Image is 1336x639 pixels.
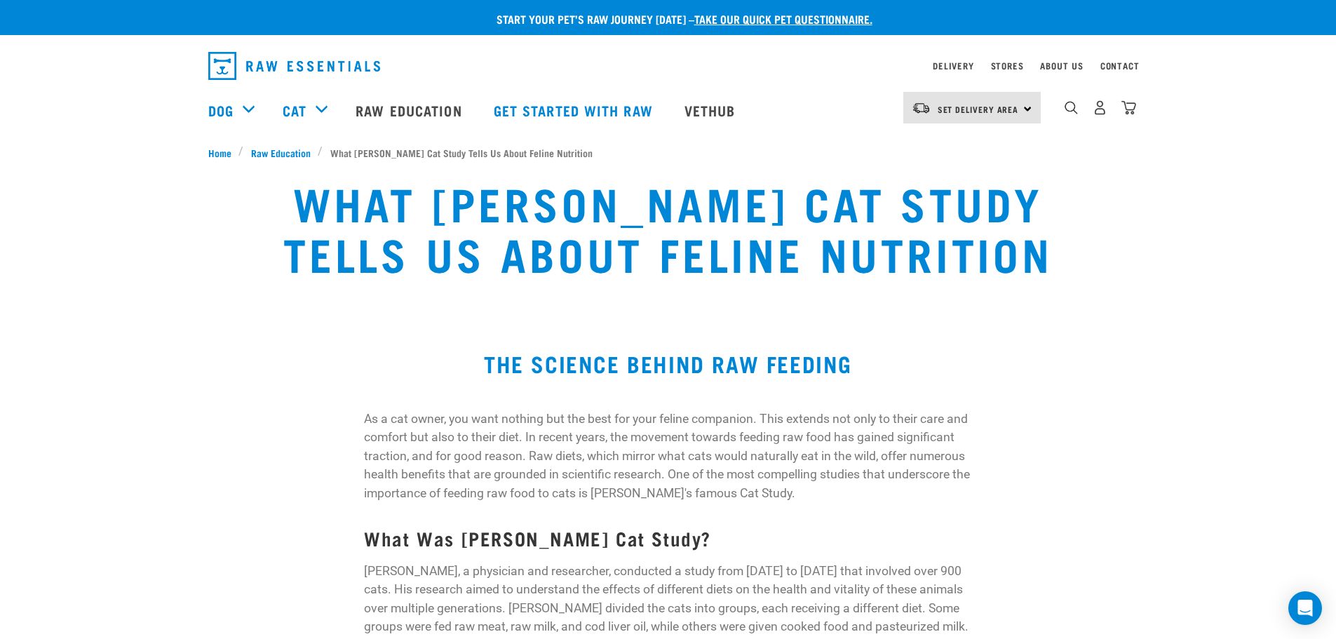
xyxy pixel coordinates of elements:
a: Raw Education [243,145,318,160]
h3: What Was [PERSON_NAME] Cat Study? [364,527,972,549]
img: Raw Essentials Logo [208,52,380,80]
a: Vethub [670,82,753,138]
a: Dog [208,100,234,121]
nav: dropdown navigation [197,46,1140,86]
span: Home [208,145,231,160]
img: user.png [1093,100,1107,115]
a: Delivery [933,63,973,68]
h2: The Science Behind Raw Feeding [208,351,1128,376]
nav: breadcrumbs [208,145,1128,160]
a: Cat [283,100,306,121]
span: Set Delivery Area [938,107,1019,112]
img: home-icon@2x.png [1121,100,1136,115]
a: take our quick pet questionnaire. [694,15,872,22]
span: Raw Education [251,145,311,160]
a: Raw Education [342,82,479,138]
p: [PERSON_NAME], a physician and researcher, conducted a study from [DATE] to [DATE] that involved ... [364,562,972,636]
a: Contact [1100,63,1140,68]
p: As a cat owner, you want nothing but the best for your feline companion. This extends not only to... [364,410,972,502]
a: About Us [1040,63,1083,68]
h1: What [PERSON_NAME] Cat Study Tells Us About Feline Nutrition [248,177,1088,278]
a: Get started with Raw [480,82,670,138]
img: van-moving.png [912,102,931,114]
a: Stores [991,63,1024,68]
a: Home [208,145,239,160]
div: Open Intercom Messenger [1288,591,1322,625]
img: home-icon-1@2x.png [1065,101,1078,114]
